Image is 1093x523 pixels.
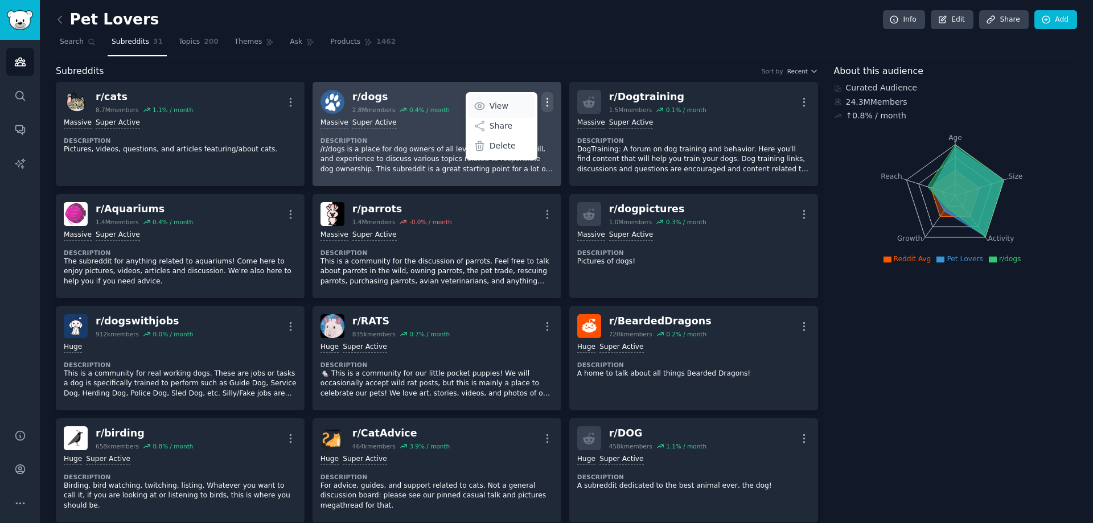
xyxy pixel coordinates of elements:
div: Massive [577,230,605,241]
a: Products1462 [326,33,400,56]
dt: Description [320,137,553,145]
p: This is a community for the discussion of parrots. Feel free to talk about parrots in the wild, o... [320,257,553,287]
tspan: Age [948,134,962,142]
span: Topics [179,37,200,47]
span: Subreddits [56,64,104,79]
div: r/ RATS [352,314,450,328]
a: Subreddits31 [108,33,167,56]
a: catsr/cats8.7Mmembers1.1% / monthMassiveSuper ActiveDescriptionPictures, videos, questions, and a... [56,82,305,186]
div: Super Active [599,454,644,465]
a: Edit [931,10,973,30]
img: Aquariums [64,202,88,226]
div: r/ dogswithjobs [96,314,193,328]
div: Huge [64,342,82,353]
p: Pictures of dogs! [577,257,810,267]
a: r/DOG458kmembers1.1% / monthHugeSuper ActiveDescriptionA subreddit dedicated to the best animal e... [569,418,818,522]
div: Massive [320,118,348,129]
div: 0.7 % / month [409,330,450,338]
a: birdingr/birding658kmembers0.8% / monthHugeSuper ActiveDescriptionBirding. bird watching. twitchi... [56,418,305,522]
img: CatAdvice [320,426,344,450]
p: A home to talk about all things Bearded Dragons! [577,369,810,379]
div: 0.4 % / month [153,218,193,226]
dt: Description [320,249,553,257]
a: parrotsr/parrots1.4Mmembers-0.0% / monthMassiveSuper ActiveDescriptionThis is a community for the... [313,194,561,298]
img: birding [64,426,88,450]
img: BeardedDragons [577,314,601,338]
div: 0.8 % / month [153,442,193,450]
a: CatAdvicer/CatAdvice464kmembers3.9% / monthHugeSuper ActiveDescriptionFor advice, guides, and sup... [313,418,561,522]
div: r/ DOG [609,426,706,440]
div: Huge [320,454,339,465]
div: Super Active [352,118,397,129]
div: 0.0 % / month [153,330,193,338]
div: r/ parrots [352,202,452,216]
img: dogswithjobs [64,314,88,338]
p: A subreddit dedicated to the best animal ever, the dog! [577,481,810,491]
div: Super Active [609,118,654,129]
span: Ask [290,37,302,47]
a: dogswithjobsr/dogswithjobs912kmembers0.0% / monthHugeDescriptionThis is a community for real work... [56,306,305,410]
div: Huge [320,342,339,353]
p: Pictures, videos, questions, and articles featuring/about cats. [64,145,297,155]
div: 0.2 % / month [666,330,706,338]
tspan: Activity [988,234,1014,242]
a: Topics200 [175,33,223,56]
div: Sort by [762,67,783,75]
dt: Description [64,249,297,257]
div: 912k members [96,330,139,338]
div: Massive [64,230,92,241]
div: 1.0M members [609,218,652,226]
div: r/ birding [96,426,193,440]
a: Search [56,33,100,56]
tspan: Growth [897,234,922,242]
div: Massive [577,118,605,129]
div: Super Active [343,342,387,353]
p: For advice, guides, and support related to cats. Not a general discussion board: please see our p... [320,481,553,511]
img: GummySearch logo [7,10,33,30]
div: 1.5M members [609,106,652,114]
span: Subreddits [112,37,149,47]
button: Recent [787,67,818,75]
div: r/ Dogtraining [609,90,706,104]
div: r/ Aquariums [96,202,193,216]
div: r/ BeardedDragons [609,314,712,328]
div: 464k members [352,442,396,450]
a: dogsr/dogs2.8Mmembers0.4% / monthViewShareDeleteMassiveSuper ActiveDescription/r/dogs is a place ... [313,82,561,186]
span: Products [330,37,360,47]
div: Super Active [96,230,140,241]
dt: Description [64,361,297,369]
dt: Description [577,361,810,369]
span: 31 [153,37,163,47]
img: RATS [320,314,344,338]
div: Curated Audience [834,82,1078,94]
div: Huge [577,454,595,465]
a: Info [883,10,925,30]
a: r/dogpictures1.0Mmembers0.3% / monthMassiveSuper ActiveDescriptionPictures of dogs! [569,194,818,298]
span: Themes [235,37,262,47]
div: 658k members [96,442,139,450]
p: Birding. bird watching. twitching. listing. Whatever you want to call it, if you are looking at o... [64,481,297,511]
div: 24.3M Members [834,96,1078,108]
a: BeardedDragonsr/BeardedDragons720kmembers0.2% / monthHugeSuper ActiveDescriptionA home to talk ab... [569,306,818,410]
div: Super Active [86,454,130,465]
div: 0.1 % / month [666,106,706,114]
p: 🐁 This is a community for our little pocket puppies! We will occasionally accept wild rat posts, ... [320,369,553,399]
span: About this audience [834,64,923,79]
dt: Description [64,137,297,145]
div: 458k members [609,442,652,450]
a: RATSr/RATS835kmembers0.7% / monthHugeSuper ActiveDescription🐁 This is a community for our little ... [313,306,561,410]
a: Add [1034,10,1077,30]
img: parrots [320,202,344,226]
a: Ask [286,33,318,56]
div: -0.0 % / month [409,218,452,226]
div: Super Active [96,118,140,129]
p: Delete [490,140,516,152]
p: The subreddit for anything related to aquariums! Come here to enjoy pictures, videos, articles an... [64,257,297,287]
dt: Description [64,473,297,481]
div: Huge [64,454,82,465]
a: Aquariumsr/Aquariums1.4Mmembers0.4% / monthMassiveSuper ActiveDescriptionThe subreddit for anythi... [56,194,305,298]
span: 1462 [376,37,396,47]
div: 0.3 % / month [666,218,706,226]
div: Huge [577,342,595,353]
div: 1.4M members [352,218,396,226]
